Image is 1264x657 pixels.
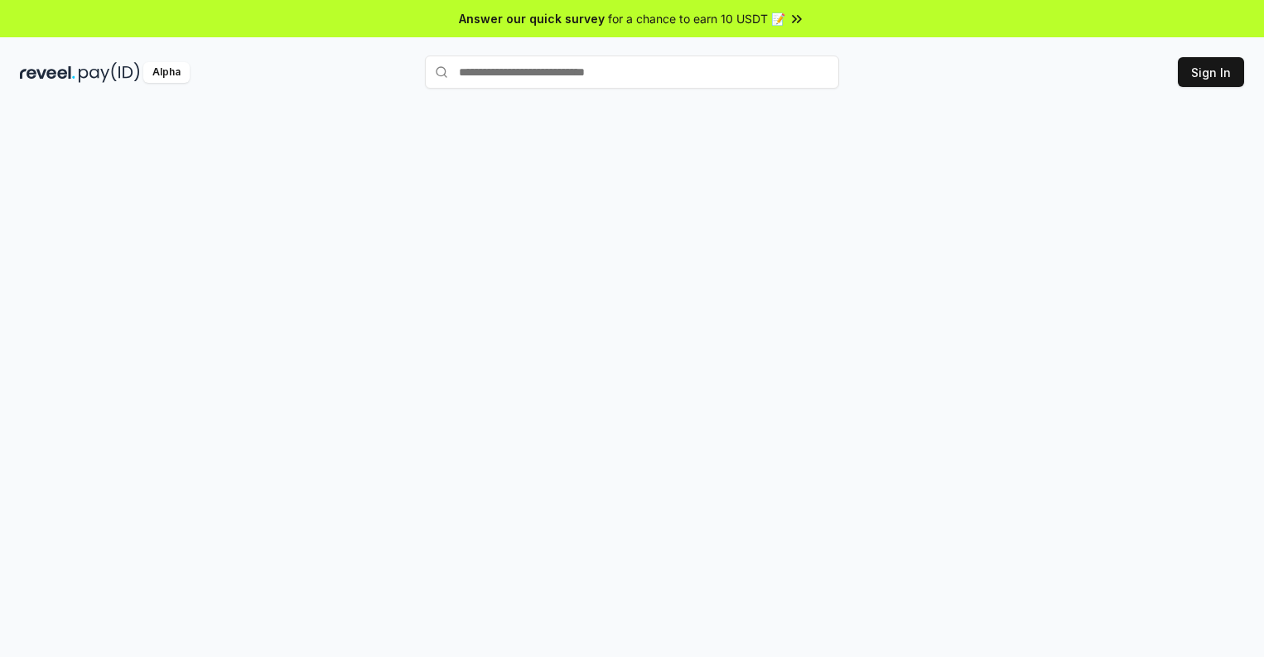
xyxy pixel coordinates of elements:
[20,62,75,83] img: reveel_dark
[1178,57,1244,87] button: Sign In
[608,10,785,27] span: for a chance to earn 10 USDT 📝
[143,62,190,83] div: Alpha
[459,10,605,27] span: Answer our quick survey
[79,62,140,83] img: pay_id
